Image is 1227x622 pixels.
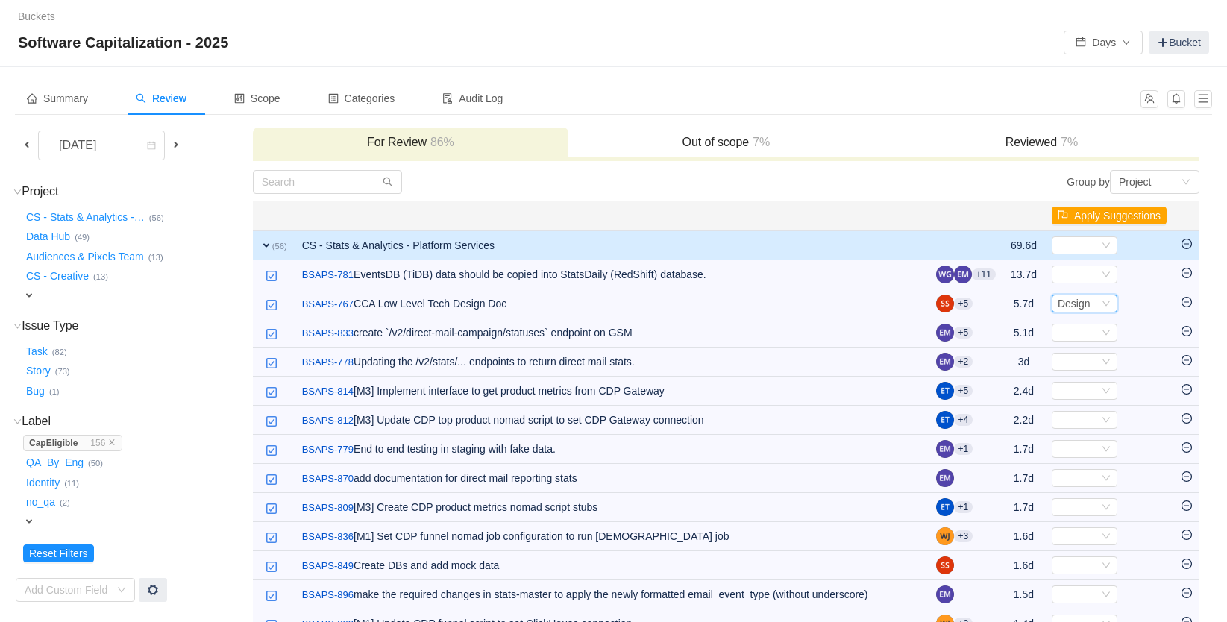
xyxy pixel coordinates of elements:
[936,527,954,545] img: WJ
[23,225,75,249] button: Data Hub
[302,588,354,603] a: BSAPS-896
[295,318,929,348] td: create `/v2/direct-mail-campaign/statuses` endpoint on GSM
[295,289,929,318] td: CCA Low Level Tech Design Doc
[295,260,929,289] td: EventsDB (TiDB) data should be copied into StatsDaily (RedShift) database.
[1058,298,1091,310] span: Design
[1102,532,1111,542] i: icon: down
[1102,415,1111,426] i: icon: down
[117,585,126,596] i: icon: down
[13,188,22,196] i: icon: down
[234,93,245,104] i: icon: control
[1102,474,1111,484] i: icon: down
[936,440,954,458] img: EM
[936,585,954,603] img: EM
[23,544,94,562] button: Reset Filters
[1149,31,1209,54] a: Bucket
[936,382,954,400] img: ET
[936,498,954,516] img: ET
[295,406,929,435] td: [M3] Update CDP top product nomad script to set CDP Gateway connection
[1102,590,1111,600] i: icon: down
[442,92,503,104] span: Audit Log
[23,265,93,289] button: CS - Creative
[23,289,35,301] span: expand
[136,93,146,104] i: icon: search
[295,580,929,609] td: make the required changes in stats-master to apply the newly formatted email_event_type (without ...
[29,438,78,448] strong: CapEligible
[253,170,402,194] input: Search
[295,435,929,464] td: End to end testing in staging with fake data.
[266,415,277,427] img: 10318
[1182,178,1190,188] i: icon: down
[302,413,354,428] a: BSAPS-812
[1003,230,1044,260] td: 69.6d
[266,299,277,311] img: 10318
[266,590,277,602] img: 10318
[234,92,280,104] span: Scope
[1102,444,1111,455] i: icon: down
[1102,561,1111,571] i: icon: down
[23,205,149,229] button: CS - Stats & Analytics -…
[23,379,49,403] button: Bug
[27,93,37,104] i: icon: home
[1102,503,1111,513] i: icon: down
[1182,471,1192,482] i: icon: minus-circle
[55,367,70,376] small: (73)
[936,469,954,487] img: EM
[954,414,973,426] aui-badge: +4
[954,530,973,542] aui-badge: +3
[302,384,354,399] a: BSAPS-814
[1003,522,1044,551] td: 1.6d
[1182,239,1192,249] i: icon: minus-circle
[954,385,973,397] aui-badge: +5
[726,170,1199,194] div: Group by
[891,135,1192,150] h3: Reviewed
[1119,171,1152,193] div: Project
[302,326,354,341] a: BSAPS-833
[147,141,156,151] i: icon: calendar
[23,515,35,527] span: expand
[18,31,237,54] span: Software Capitalization - 2025
[1064,31,1143,54] button: icon: calendarDaysicon: down
[1003,580,1044,609] td: 1.5d
[1003,551,1044,580] td: 1.6d
[52,348,67,356] small: (82)
[23,491,60,515] button: no_qa
[47,131,111,160] div: [DATE]
[1102,386,1111,397] i: icon: down
[302,355,354,370] a: BSAPS-778
[1182,355,1192,365] i: icon: minus-circle
[295,464,929,493] td: add documentation for direct mail reporting stats
[1003,435,1044,464] td: 1.7d
[1182,442,1192,453] i: icon: minus-circle
[295,230,929,260] td: CS - Stats & Analytics - Platform Services
[266,503,277,515] img: 10318
[302,442,354,457] a: BSAPS-779
[1052,207,1167,224] button: icon: flagApply Suggestions
[88,459,103,468] small: (50)
[936,266,954,283] img: WG
[1182,384,1192,395] i: icon: minus-circle
[64,479,79,488] small: (11)
[23,359,55,383] button: Story
[1003,348,1044,377] td: 3d
[266,357,277,369] img: 10318
[954,298,973,310] aui-badge: +5
[302,500,354,515] a: BSAPS-809
[49,387,60,396] small: (1)
[972,268,996,280] aui-badge: +11
[1003,493,1044,522] td: 1.7d
[23,339,52,363] button: Task
[1102,270,1111,280] i: icon: down
[936,295,954,312] img: SS
[1182,559,1192,569] i: icon: minus-circle
[442,93,453,104] i: icon: audit
[266,532,277,544] img: 10318
[1003,260,1044,289] td: 13.7d
[302,471,354,486] a: BSAPS-870
[936,324,954,342] img: EM
[302,530,354,544] a: BSAPS-836
[90,438,105,448] span: 156
[328,93,339,104] i: icon: profile
[1102,328,1111,339] i: icon: down
[93,272,108,281] small: (13)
